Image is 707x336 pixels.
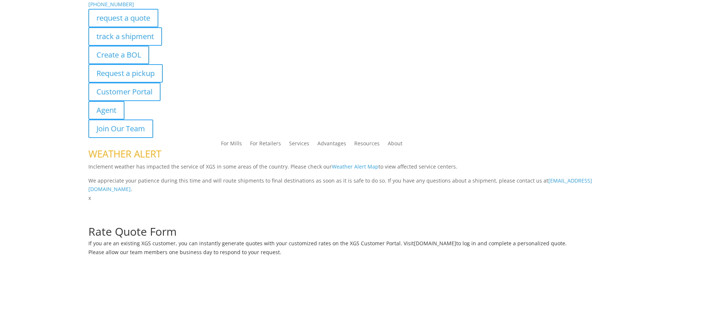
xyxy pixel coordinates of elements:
a: [DOMAIN_NAME] [414,240,456,247]
a: For Mills [221,141,242,149]
a: Create a BOL [88,46,149,64]
a: Agent [88,101,124,119]
h6: Please allow our team members one business day to respond to your request. [88,250,619,259]
h1: Request a Quote [88,202,619,217]
a: About [388,141,402,149]
a: [PHONE_NUMBER] [88,1,134,8]
a: Resources [354,141,380,149]
a: Advantages [317,141,346,149]
p: x [88,194,619,202]
p: Inclement weather has impacted the service of XGS in some areas of the country. Please check our ... [88,162,619,176]
a: track a shipment [88,27,162,46]
a: request a quote [88,9,158,27]
a: Join Our Team [88,119,153,138]
span: WEATHER ALERT [88,147,161,160]
h1: Rate Quote Form [88,226,619,241]
p: Complete the form below for a customized quote based on your shipping needs. [88,217,619,226]
a: Customer Portal [88,83,161,101]
span: to log in and complete a personalized quote. [456,240,567,247]
a: Request a pickup [88,64,163,83]
a: Weather Alert Map [332,163,379,170]
a: For Retailers [250,141,281,149]
p: We appreciate your patience during this time and will route shipments to final destinations as so... [88,176,619,194]
a: Services [289,141,309,149]
span: If you are an existing XGS customer, you can instantly generate quotes with your customized rates... [88,240,414,247]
